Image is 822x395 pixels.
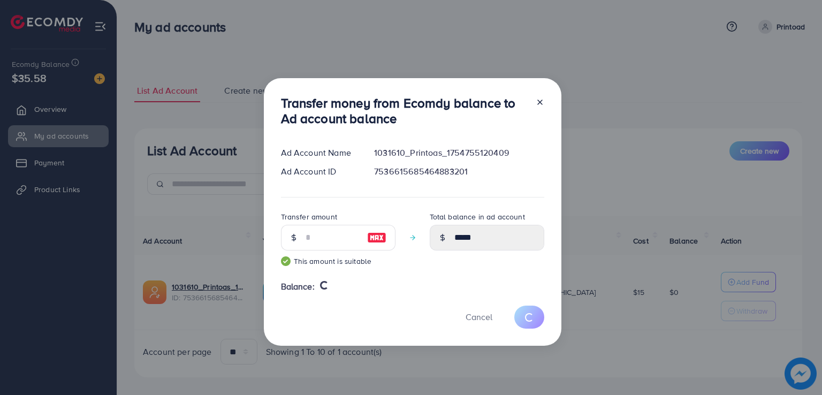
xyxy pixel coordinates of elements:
[452,306,506,329] button: Cancel
[272,147,366,159] div: Ad Account Name
[466,311,492,323] span: Cancel
[430,211,525,222] label: Total balance in ad account
[272,165,366,178] div: Ad Account ID
[281,211,337,222] label: Transfer amount
[367,231,386,244] img: image
[281,256,291,266] img: guide
[281,256,395,267] small: This amount is suitable
[281,95,527,126] h3: Transfer money from Ecomdy balance to Ad account balance
[366,165,552,178] div: 7536615685464883201
[281,280,315,293] span: Balance:
[366,147,552,159] div: 1031610_Printoas_1754755120409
